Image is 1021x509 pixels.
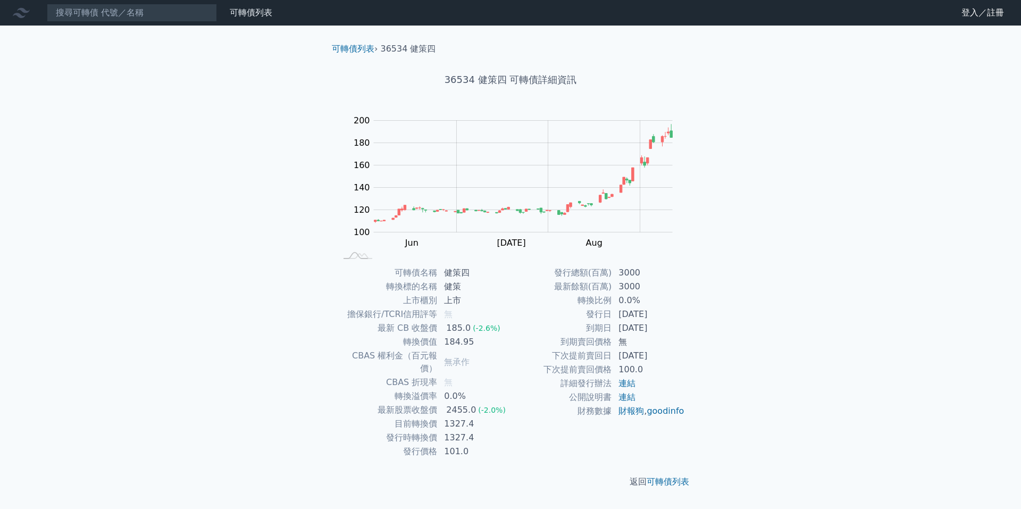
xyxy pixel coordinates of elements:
[438,445,510,458] td: 101.0
[510,294,612,307] td: 轉換比例
[444,357,470,367] span: 無承作
[438,294,510,307] td: 上市
[510,280,612,294] td: 最新餘額(百萬)
[354,227,370,237] tspan: 100
[354,115,370,126] tspan: 200
[323,475,698,488] p: 返回
[336,389,438,403] td: 轉換溢價率
[497,238,526,248] tspan: [DATE]
[510,335,612,349] td: 到期賣回價格
[510,363,612,377] td: 下次提前賣回價格
[647,477,689,487] a: 可轉債列表
[612,294,685,307] td: 0.0%
[336,403,438,417] td: 最新股票收盤價
[438,335,510,349] td: 184.95
[510,349,612,363] td: 下次提前賣回日
[336,349,438,376] td: CBAS 權利金（百元報價）
[438,389,510,403] td: 0.0%
[336,431,438,445] td: 發行時轉換價
[953,4,1012,21] a: 登入／註冊
[336,376,438,389] td: CBAS 折現率
[332,44,374,54] a: 可轉債列表
[510,307,612,321] td: 發行日
[612,363,685,377] td: 100.0
[323,72,698,87] h1: 36534 健策四 可轉債詳細資訊
[510,266,612,280] td: 發行總額(百萬)
[444,322,473,335] div: 185.0
[438,417,510,431] td: 1327.4
[612,307,685,321] td: [DATE]
[230,7,272,18] a: 可轉債列表
[612,349,685,363] td: [DATE]
[348,115,689,248] g: Chart
[510,377,612,390] td: 詳細發行辦法
[336,335,438,349] td: 轉換價值
[618,378,635,388] a: 連結
[612,321,685,335] td: [DATE]
[444,404,478,416] div: 2455.0
[618,406,644,416] a: 財報狗
[586,238,602,248] tspan: Aug
[510,321,612,335] td: 到期日
[336,445,438,458] td: 發行價格
[354,138,370,148] tspan: 180
[336,307,438,321] td: 擔保銀行/TCRI信用評等
[618,392,635,402] a: 連結
[336,321,438,335] td: 最新 CB 收盤價
[612,280,685,294] td: 3000
[510,390,612,404] td: 公開說明書
[381,43,436,55] li: 36534 健策四
[444,377,453,387] span: 無
[438,431,510,445] td: 1327.4
[438,266,510,280] td: 健策四
[354,182,370,193] tspan: 140
[47,4,217,22] input: 搜尋可轉債 代號／名稱
[647,406,684,416] a: goodinfo
[612,404,685,418] td: ,
[336,417,438,431] td: 目前轉換價
[354,160,370,170] tspan: 160
[354,205,370,215] tspan: 120
[612,266,685,280] td: 3000
[336,280,438,294] td: 轉換標的名稱
[473,324,500,332] span: (-2.6%)
[405,238,419,248] tspan: Jun
[478,406,506,414] span: (-2.0%)
[612,335,685,349] td: 無
[336,294,438,307] td: 上市櫃別
[438,280,510,294] td: 健策
[336,266,438,280] td: 可轉債名稱
[332,43,378,55] li: ›
[510,404,612,418] td: 財務數據
[444,309,453,319] span: 無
